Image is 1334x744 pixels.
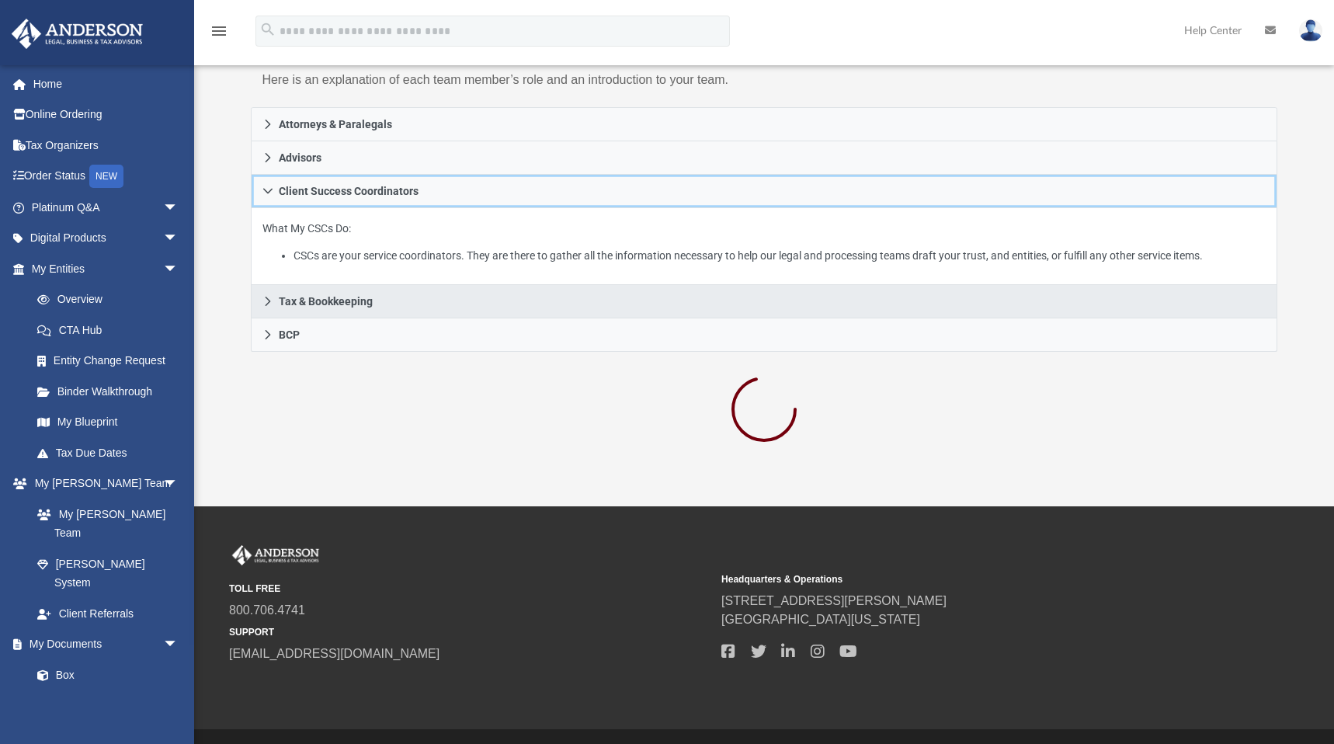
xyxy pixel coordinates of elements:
[163,192,194,224] span: arrow_drop_down
[11,161,202,193] a: Order StatusNEW
[11,629,194,660] a: My Documentsarrow_drop_down
[1299,19,1322,42] img: User Pic
[229,603,305,617] a: 800.706.4741
[229,647,439,660] a: [EMAIL_ADDRESS][DOMAIN_NAME]
[7,19,148,49] img: Anderson Advisors Platinum Portal
[210,22,228,40] i: menu
[89,165,123,188] div: NEW
[229,625,710,639] small: SUPPORT
[251,175,1277,208] a: Client Success Coordinators
[721,613,920,626] a: [GEOGRAPHIC_DATA][US_STATE]
[163,253,194,285] span: arrow_drop_down
[22,499,186,548] a: My [PERSON_NAME] Team
[279,119,392,130] span: Attorneys & Paralegals
[251,107,1277,141] a: Attorneys & Paralegals
[22,346,202,377] a: Entity Change Request
[262,219,1265,266] p: What My CSCs Do:
[279,296,373,307] span: Tax & Bookkeeping
[22,437,202,468] a: Tax Due Dates
[279,152,321,163] span: Advisors
[279,329,300,340] span: BCP
[11,468,194,499] a: My [PERSON_NAME] Teamarrow_drop_down
[163,468,194,500] span: arrow_drop_down
[229,545,322,565] img: Anderson Advisors Platinum Portal
[11,130,202,161] a: Tax Organizers
[22,315,202,346] a: CTA Hub
[251,208,1277,285] div: Client Success Coordinators
[11,253,202,284] a: My Entitiesarrow_drop_down
[11,223,202,254] a: Digital Productsarrow_drop_down
[11,99,202,130] a: Online Ordering
[11,68,202,99] a: Home
[229,582,710,596] small: TOLL FREE
[251,318,1277,352] a: BCP
[11,192,202,223] a: Platinum Q&Aarrow_drop_down
[22,690,194,721] a: Meeting Minutes
[210,30,228,40] a: menu
[22,598,194,629] a: Client Referrals
[22,376,202,407] a: Binder Walkthrough
[279,186,419,196] span: Client Success Coordinators
[22,548,194,598] a: [PERSON_NAME] System
[251,285,1277,318] a: Tax & Bookkeeping
[721,594,947,607] a: [STREET_ADDRESS][PERSON_NAME]
[163,629,194,661] span: arrow_drop_down
[294,246,1266,266] li: CSCs are your service coordinators. They are there to gather all the information necessary to hel...
[22,284,202,315] a: Overview
[22,659,186,690] a: Box
[262,69,753,91] p: Here is an explanation of each team member’s role and an introduction to your team.
[22,407,194,438] a: My Blueprint
[251,141,1277,175] a: Advisors
[163,223,194,255] span: arrow_drop_down
[259,21,276,38] i: search
[721,572,1203,586] small: Headquarters & Operations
